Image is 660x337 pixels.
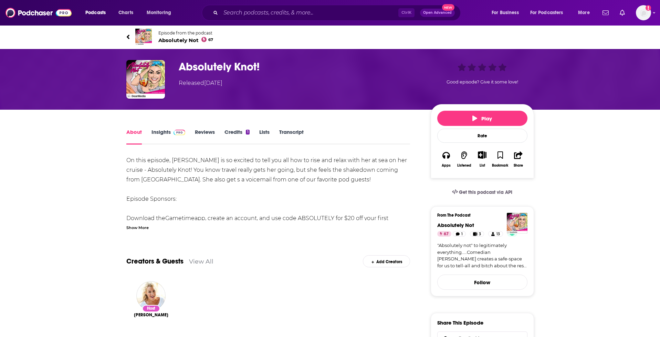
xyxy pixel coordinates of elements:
[437,319,483,326] h3: Share This Episode
[509,147,527,172] button: Share
[480,163,485,168] div: List
[459,189,512,195] span: Get this podcast via API
[437,275,527,290] button: Follow
[491,147,509,172] button: Bookmark
[437,242,527,269] a: "Absolutely not" to legitimately everything.....Comedian [PERSON_NAME] creates a safe-space for u...
[142,7,180,18] button: open menu
[455,147,473,172] button: Listened
[507,213,527,234] img: Absolutely Not
[6,6,72,19] img: Podchaser - Follow, Share and Rate Podcasts
[85,8,106,18] span: Podcasts
[437,147,455,172] button: Apps
[114,7,137,18] a: Charts
[363,255,410,267] div: Add Creators
[135,29,152,45] img: Absolutely Not
[259,129,270,145] a: Lists
[479,231,481,238] span: 3
[134,312,168,318] span: [PERSON_NAME]
[573,7,598,18] button: open menu
[142,305,160,312] div: Host
[423,11,452,14] span: Open Advanced
[600,7,611,19] a: Show notifications dropdown
[126,60,165,99] img: Absolutely Knot!
[126,257,184,266] a: Creators & Guests
[488,231,503,237] a: 13
[189,258,213,265] a: View All
[126,29,534,45] a: Absolutely NotEpisode from the podcastAbsolutely Not67
[447,184,518,201] a: Get this podcast via API
[398,8,415,17] span: Ctrl K
[457,163,471,168] div: Listened
[179,79,222,87] div: Released [DATE]
[636,5,651,20] span: Logged in as audreytaylor13
[420,9,455,17] button: Open AdvancedNew
[442,163,451,168] div: Apps
[461,231,463,238] span: 1
[646,5,651,11] svg: Add a profile image
[475,151,489,159] button: Show More Button
[472,115,492,122] span: Play
[224,129,249,145] a: Credits1
[526,7,573,18] button: open menu
[195,129,215,145] a: Reviews
[279,129,304,145] a: Transcript
[118,8,133,18] span: Charts
[453,231,466,237] a: 1
[530,8,563,18] span: For Podcasters
[437,213,522,218] h3: From The Podcast
[126,129,142,145] a: About
[437,222,474,228] a: Absolutely Not
[636,5,651,20] button: Show profile menu
[617,7,628,19] a: Show notifications dropdown
[437,129,527,143] div: Rate
[136,281,166,310] img: Heather McMahan
[492,8,519,18] span: For Business
[147,8,171,18] span: Monitoring
[81,7,115,18] button: open menu
[179,60,420,73] h1: Absolutely Knot!
[134,312,168,318] a: Heather McMahan
[496,231,500,238] span: 13
[487,7,527,18] button: open menu
[165,215,195,221] a: Gametime
[447,79,518,85] span: Good episode? Give it some love!
[437,111,527,126] button: Play
[221,7,398,18] input: Search podcasts, credits, & more...
[174,130,186,135] img: Podchaser Pro
[208,5,467,21] div: Search podcasts, credits, & more...
[636,5,651,20] img: User Profile
[492,163,508,168] div: Bookmark
[151,129,186,145] a: InsightsPodchaser Pro
[444,231,449,238] span: 67
[158,30,213,36] span: Episode from the podcast
[246,130,249,135] div: 1
[470,231,484,237] a: 3
[158,37,213,43] span: Absolutely Not
[473,147,491,172] div: Show More ButtonList
[514,163,523,168] div: Share
[442,4,454,11] span: New
[208,38,213,41] span: 67
[578,8,590,18] span: More
[437,231,451,237] a: 67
